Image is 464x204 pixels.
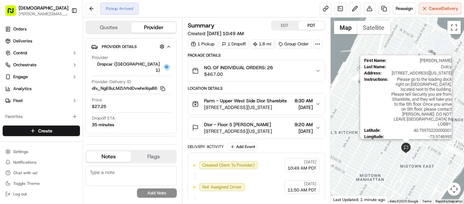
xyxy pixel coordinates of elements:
[188,60,325,81] button: NO. OF INDIVIDUAL ORDERS: 26$467.00
[23,70,84,75] div: We're available if you need us!
[92,97,102,103] span: Price
[3,189,80,199] button: Log out
[188,30,244,37] span: Created:
[13,191,27,197] span: Log out
[3,168,80,178] button: Chat with us!
[331,195,388,204] div: Last Updated: 1 minute ago
[3,60,80,70] button: Orchestrate
[13,74,28,80] span: Engage
[13,181,40,186] span: Toggle Theme
[435,199,462,203] a: Report a map error
[228,143,257,151] button: Add Event
[17,43,119,50] input: Got a question? Start typing here...
[92,79,131,85] span: Provider Delivery ID
[352,72,360,80] div: 1
[353,70,362,79] div: 2
[207,30,244,36] span: [DATE] 10:49 AM
[4,93,53,105] a: 📗Knowledge Base
[3,179,80,188] button: Toggle Theme
[113,65,121,73] button: Start new chat
[334,21,357,34] button: Show street map
[202,184,242,190] span: Not Assigned Driver
[204,71,273,77] span: $467.00
[384,71,452,76] span: [STREET_ADDRESS][US_STATE]
[102,44,137,49] span: Provider Details
[47,112,80,117] a: Powered byPylon
[304,159,316,165] span: [DATE]
[422,199,431,203] a: Terms (opens in new tab)
[219,39,249,49] div: 1 Dropoff
[92,85,165,91] button: dlv_NgE8uLMZUVtdDvwheXqsB6
[13,96,51,103] span: Knowledge Base
[387,134,452,139] span: -73.9746995
[38,127,52,134] span: Create
[188,86,325,91] div: Location Details
[7,7,20,20] img: Nash
[295,121,313,128] span: 9:20 AM
[295,104,313,111] span: [DATE]
[13,98,23,104] span: Fleet
[288,165,316,171] span: 10:49 AM PDT
[91,41,171,52] button: Provider Details
[188,117,325,138] button: Dior - Floor 5 [PERSON_NAME][STREET_ADDRESS][US_STATE]9:20 AM[DATE]
[66,112,80,117] span: Pylon
[3,83,80,94] a: Analytics
[92,55,108,61] span: Provider
[250,39,274,49] div: 1.8 mi
[202,162,255,168] span: Created (Sent To Provider)
[13,38,32,44] span: Deliveries
[92,61,160,73] span: Dropcar ([GEOGRAPHIC_DATA] 1)
[131,22,176,33] button: Provider
[56,97,61,102] div: 💻
[364,64,386,69] span: Last Name :
[188,93,325,115] button: Parm - Upper West Side Dior Sharebite[STREET_ADDRESS][US_STATE]8:30 AM[DATE]
[355,71,364,80] div: 5
[353,71,362,79] div: 3
[382,199,418,203] span: Map data ©2025 Google
[396,6,413,12] span: Reassign
[3,147,80,156] button: Settings
[86,22,131,33] button: Quotes
[204,128,272,134] span: [STREET_ADDRESS][US_STATE]
[389,58,452,63] span: [PERSON_NAME]
[19,5,68,11] span: [DEMOGRAPHIC_DATA]
[7,63,19,75] img: 1736555255976-a54dd68f-1ca7-489b-9aae-adbdc363a1c4
[92,122,114,128] div: 35 minutes
[3,158,80,167] button: Notifications
[332,195,354,204] a: Open this area in Google Maps (opens a new window)
[92,115,115,121] span: Dropoff ETA
[332,195,354,204] img: Google
[357,21,390,34] button: Show satellite imagery
[295,97,313,104] span: 8:30 AM
[3,126,80,136] button: Create
[188,23,215,28] h3: Summary
[188,53,325,58] div: Package Details
[13,62,36,68] span: Orchestrate
[3,111,80,122] div: Favorites
[3,48,80,58] button: Control
[288,187,316,193] span: 11:50 AM PDT
[63,96,106,103] span: API Documentation
[204,64,273,71] span: NO. OF INDIVIDUAL ORDERS: 26
[447,21,461,34] button: Toggle fullscreen view
[13,160,36,165] span: Notifications
[3,72,80,82] button: Engage
[19,11,68,17] span: [PERSON_NAME][EMAIL_ADDRESS][DOMAIN_NAME]
[163,63,170,71] img: drop_car_logo.png
[7,26,121,37] p: Welcome 👋
[304,181,316,186] span: [DATE]
[13,26,27,32] span: Orders
[13,170,37,176] span: Chat with us!
[276,39,312,49] div: Group Order
[23,63,109,70] div: Start new chat
[419,3,461,15] button: CancelDelivery
[13,86,32,92] span: Analytics
[131,151,176,162] button: Flags
[391,77,452,127] span: Please go to the loading dock right on [GEOGRAPHIC_DATA], located next to the building. Please te...
[389,64,452,69] span: Dolcy
[204,104,287,111] span: [STREET_ADDRESS][US_STATE]
[13,50,27,56] span: Control
[429,6,458,12] span: Cancel Delivery
[7,97,12,102] div: 📗
[354,72,363,80] div: 6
